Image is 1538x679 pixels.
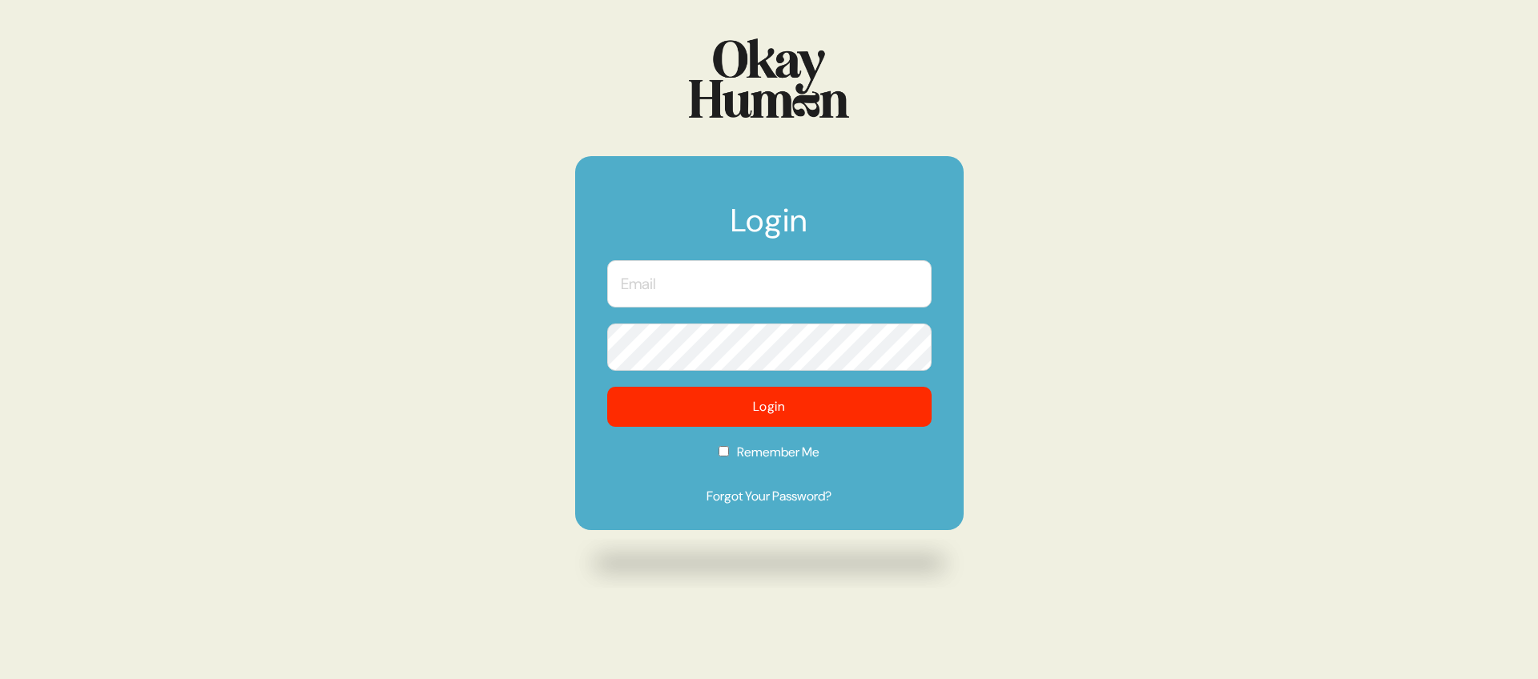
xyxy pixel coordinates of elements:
[719,446,729,456] input: Remember Me
[607,260,932,307] input: Email
[607,443,932,472] label: Remember Me
[607,387,932,427] button: Login
[607,487,932,506] a: Forgot Your Password?
[575,538,964,589] img: Drop shadow
[689,38,849,118] img: Logo
[607,204,932,252] h1: Login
